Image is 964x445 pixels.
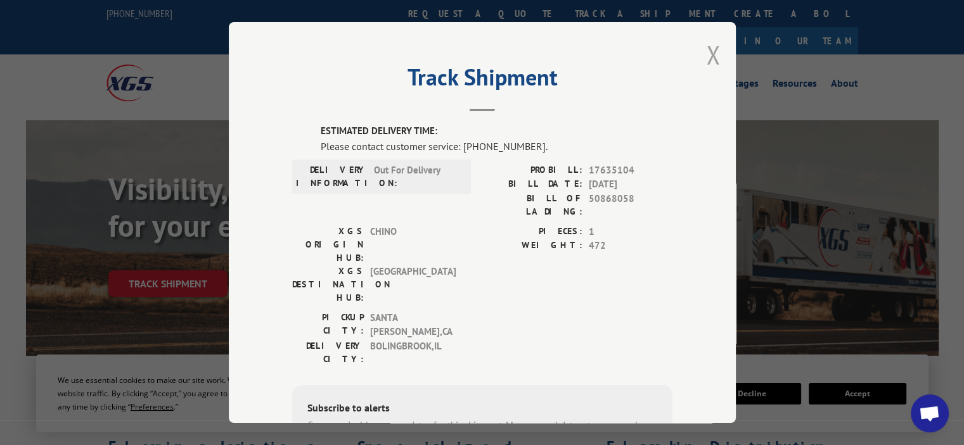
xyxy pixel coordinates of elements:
span: CHINO [370,225,456,265]
label: DELIVERY CITY: [292,339,364,366]
span: 17635104 [589,163,672,178]
label: ESTIMATED DELIVERY TIME: [321,124,672,139]
label: DELIVERY INFORMATION: [296,163,368,190]
label: PROBILL: [482,163,582,178]
label: BILL OF LADING: [482,192,582,218]
button: Close modal [706,38,720,72]
h2: Track Shipment [292,68,672,92]
label: PICKUP CITY: [292,311,364,339]
span: SANTA [PERSON_NAME] , CA [370,311,456,339]
div: Subscribe to alerts [307,400,657,418]
label: BILL DATE: [482,177,582,192]
span: BOLINGBROOK , IL [370,339,456,366]
div: Open chat [911,394,949,432]
span: [GEOGRAPHIC_DATA] [370,265,456,304]
div: Please contact customer service: [PHONE_NUMBER]. [321,139,672,154]
label: XGS DESTINATION HUB: [292,265,364,304]
label: PIECES: [482,225,582,239]
span: 50868058 [589,192,672,218]
span: 1 [589,225,672,239]
span: [DATE] [589,177,672,192]
span: Out For Delivery [374,163,460,190]
span: 472 [589,239,672,253]
label: WEIGHT: [482,239,582,253]
label: XGS ORIGIN HUB: [292,225,364,265]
